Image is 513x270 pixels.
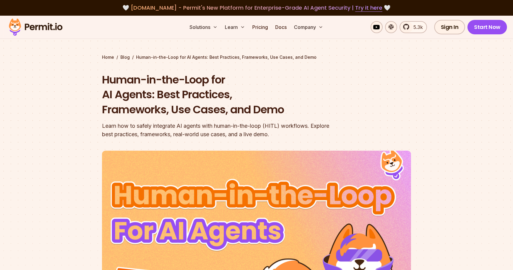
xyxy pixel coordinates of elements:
h1: Human-in-the-Loop for AI Agents: Best Practices, Frameworks, Use Cases, and Demo [102,72,334,117]
a: Pricing [250,21,270,33]
a: Sign In [434,20,465,34]
a: Start Now [467,20,507,34]
div: 🤍 🤍 [14,4,499,12]
span: 5.3k [410,24,423,31]
button: Solutions [187,21,220,33]
button: Learn [222,21,247,33]
img: Permit logo [6,17,65,37]
div: / / [102,54,411,60]
a: 5.3k [400,21,427,33]
div: Learn how to safely integrate AI agents with human-in-the-loop (HITL) workflows. Explore best pra... [102,122,334,139]
a: Home [102,54,114,60]
button: Company [292,21,326,33]
span: [DOMAIN_NAME] - Permit's New Platform for Enterprise-Grade AI Agent Security | [131,4,382,11]
a: Docs [273,21,289,33]
a: Blog [120,54,130,60]
a: Try it here [355,4,382,12]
